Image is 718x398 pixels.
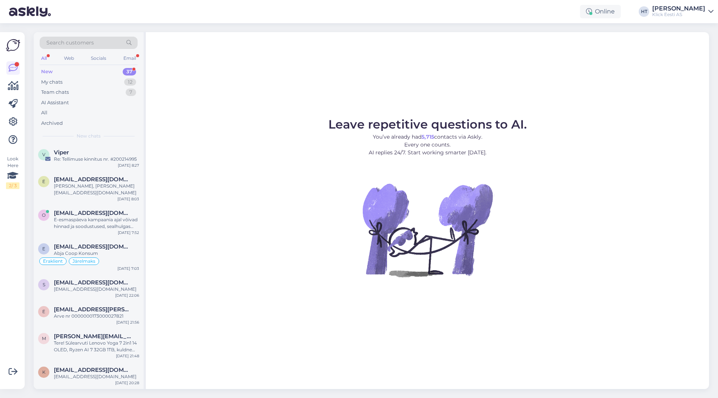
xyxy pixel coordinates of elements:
[652,6,705,12] div: [PERSON_NAME]
[54,149,69,156] span: Viper
[328,117,527,132] span: Leave repetitive questions to AI.
[54,156,139,163] div: Re: Tellimuse kinnitus nr. #200214995
[118,230,139,235] div: [DATE] 7:52
[117,196,139,202] div: [DATE] 8:03
[89,53,108,63] div: Socials
[46,39,94,47] span: Search customers
[54,250,139,257] div: Abja Coop Konsum
[62,53,76,63] div: Web
[54,279,132,286] span: svenokulbin220@gmail.com
[6,182,19,189] div: 2 / 3
[580,5,621,18] div: Online
[126,89,136,96] div: 7
[42,212,46,218] span: o
[115,293,139,298] div: [DATE] 22:06
[54,373,139,380] div: [EMAIL_ADDRESS][DOMAIN_NAME]
[42,246,45,252] span: e
[54,333,132,340] span: margit@piraat.ee
[43,282,45,287] span: s
[117,266,139,271] div: [DATE] 7:03
[328,133,527,157] p: You’ve already had contacts via Askly. Every one counts. AI replies 24/7. Start working smarter [...
[54,313,139,320] div: Arve nr 0000000173000027821
[116,353,139,359] div: [DATE] 21:48
[54,210,132,216] span: ordna7@hotmail.com
[54,216,139,230] div: E-esmaspäeva kampaania ajal võivad hinnad ja soodustused, sealhulgas tarne tingimused, erineda ta...
[6,155,19,189] div: Look Here
[123,68,136,75] div: 37
[41,99,69,107] div: AI Assistant
[54,176,132,183] span: elisabeku@gmail.com
[41,68,53,75] div: New
[77,133,101,139] span: New chats
[122,53,138,63] div: Email
[42,336,46,341] span: m
[54,243,132,250] span: elenamerila1@gmail.com
[639,6,649,17] div: HT
[115,380,139,386] div: [DATE] 20:28
[54,183,139,196] div: [PERSON_NAME], [PERSON_NAME][EMAIL_ADDRESS][DOMAIN_NAME]
[118,163,139,168] div: [DATE] 8:27
[41,78,62,86] div: My chats
[42,309,45,314] span: e
[6,38,20,52] img: Askly Logo
[421,133,434,140] b: 5,715
[54,340,139,353] div: Tere! Sülearvuti Lenovo Yoga 7 2in1 14 OLED, Ryzen AI 7 32GB 1TB, kuldne tootekirjelduses ei ole ...
[42,152,45,157] span: V
[116,320,139,325] div: [DATE] 21:56
[41,89,69,96] div: Team chats
[40,53,48,63] div: All
[43,259,63,263] span: Eraklient
[41,120,63,127] div: Archived
[360,163,495,297] img: No Chat active
[54,367,132,373] span: kaldamai@gmail.com
[42,179,45,184] span: e
[124,78,136,86] div: 12
[42,369,46,375] span: k
[73,259,95,263] span: Järelmaks
[41,109,47,117] div: All
[652,6,714,18] a: [PERSON_NAME]Klick Eesti AS
[54,306,132,313] span: egon.kramp@gmail.com
[652,12,705,18] div: Klick Eesti AS
[54,286,139,293] div: [EMAIL_ADDRESS][DOMAIN_NAME]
